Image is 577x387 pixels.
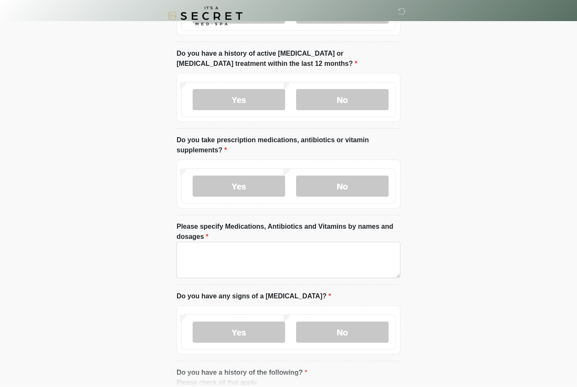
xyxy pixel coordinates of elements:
label: Do you have a history of active [MEDICAL_DATA] or [MEDICAL_DATA] treatment within the last 12 mon... [177,49,400,69]
label: No [296,176,389,197]
img: It's A Secret Med Spa Logo [168,6,242,25]
label: No [296,89,389,110]
label: Yes [193,89,285,110]
label: No [296,322,389,343]
label: Do you have any signs of a [MEDICAL_DATA]? [177,291,331,301]
label: Please specify Medications, Antibiotics and Vitamins by names and dosages [177,222,400,242]
label: Do you have a history of the following? [177,368,307,378]
label: Do you take prescription medications, antibiotics or vitamin supplements? [177,135,400,155]
label: Yes [193,176,285,197]
label: Yes [193,322,285,343]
